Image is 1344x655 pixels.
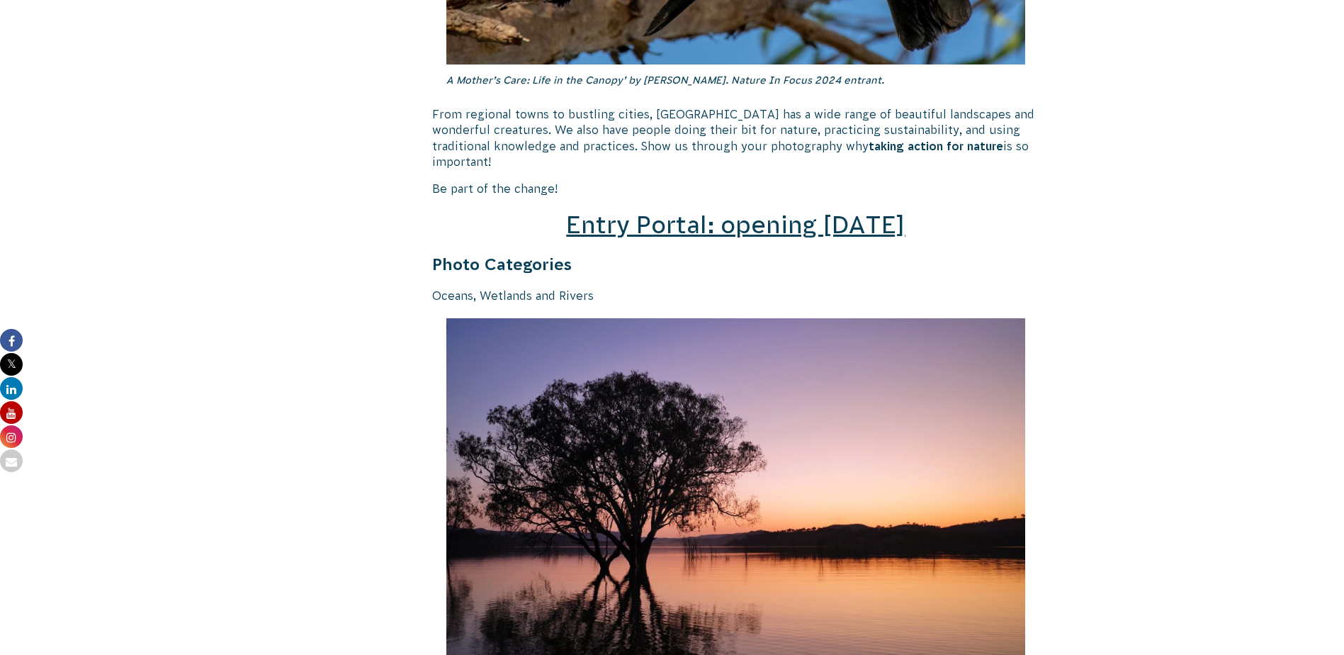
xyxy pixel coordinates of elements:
[566,211,905,238] a: Entry Portal: opening [DATE]
[446,74,884,86] em: A Mother’s Care: Life in the Canopy’ by [PERSON_NAME]. Nature In Focus 2024 entrant.
[432,288,1040,303] p: Oceans, Wetlands and Rivers
[432,255,572,274] strong: Photo Categories
[869,140,1003,152] strong: taking action for nature
[432,181,1040,196] p: Be part of the change!
[432,106,1040,170] p: From regional towns to bustling cities, [GEOGRAPHIC_DATA] has a wide range of beautiful landscape...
